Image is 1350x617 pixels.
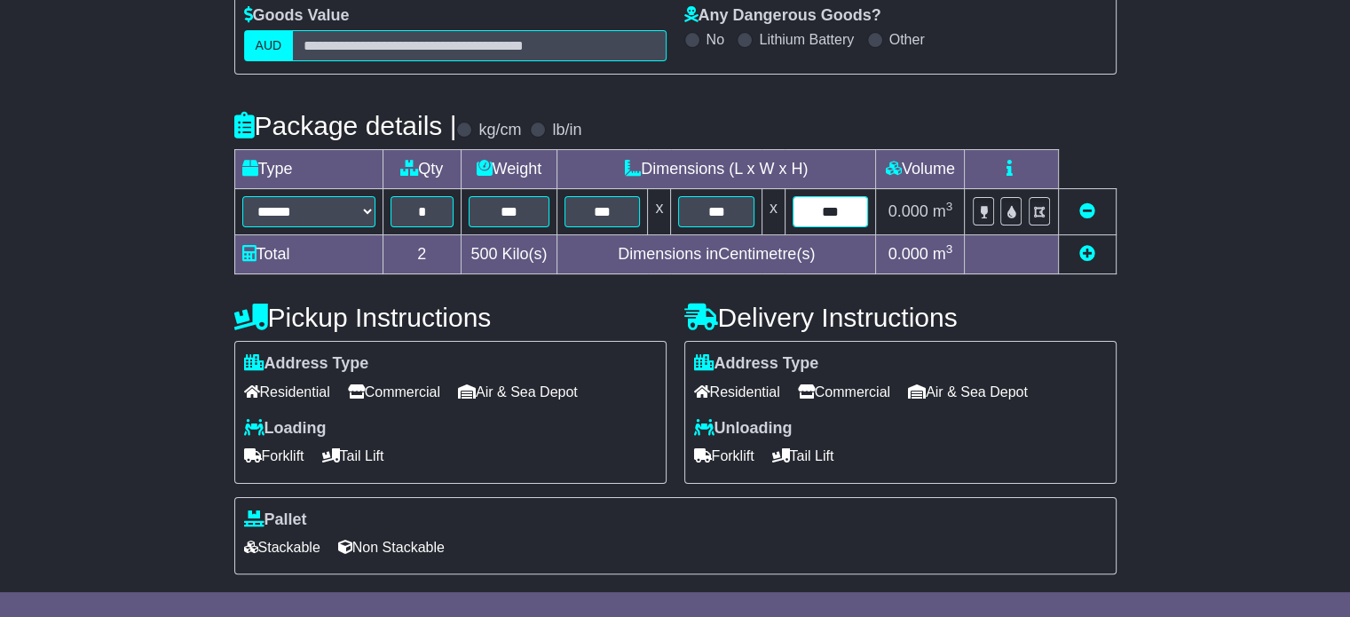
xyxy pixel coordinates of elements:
span: Commercial [798,378,890,406]
sup: 3 [946,242,953,256]
span: Residential [694,378,780,406]
td: Kilo(s) [461,235,557,274]
label: kg/cm [478,121,521,140]
td: Dimensions (L x W x H) [557,150,875,189]
label: Address Type [244,354,369,374]
td: x [648,189,671,235]
td: Weight [461,150,557,189]
a: Remove this item [1079,202,1095,220]
span: Tail Lift [322,442,384,470]
label: lb/in [552,121,581,140]
h4: Pickup Instructions [234,303,667,332]
label: Pallet [244,510,307,530]
span: Non Stackable [338,534,445,561]
span: m [933,245,953,263]
span: 0.000 [888,202,928,220]
span: Forklift [244,442,304,470]
label: Any Dangerous Goods? [684,6,881,26]
span: m [933,202,953,220]
label: No [707,31,724,48]
h4: Package details | [234,111,457,140]
td: Volume [876,150,965,189]
a: Add new item [1079,245,1095,263]
label: Address Type [694,354,819,374]
span: Commercial [348,378,440,406]
label: Loading [244,419,327,439]
td: Total [234,235,383,274]
span: 0.000 [888,245,928,263]
span: Tail Lift [772,442,834,470]
span: Air & Sea Depot [908,378,1028,406]
label: AUD [244,30,294,61]
label: Unloading [694,419,793,439]
td: 2 [383,235,461,274]
td: Type [234,150,383,189]
td: Qty [383,150,461,189]
td: x [762,189,785,235]
span: Forklift [694,442,754,470]
span: Stackable [244,534,320,561]
td: Dimensions in Centimetre(s) [557,235,875,274]
label: Lithium Battery [759,31,854,48]
h4: Delivery Instructions [684,303,1117,332]
label: Other [889,31,925,48]
span: Residential [244,378,330,406]
label: Goods Value [244,6,350,26]
sup: 3 [946,200,953,213]
span: Air & Sea Depot [458,378,578,406]
span: 500 [470,245,497,263]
